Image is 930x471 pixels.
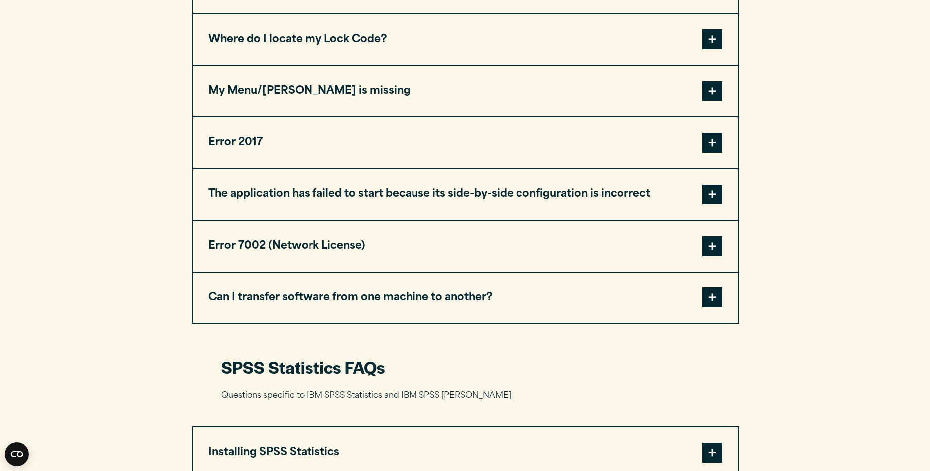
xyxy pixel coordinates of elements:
p: Questions specific to IBM SPSS Statistics and IBM SPSS [PERSON_NAME] [221,389,709,403]
button: Where do I locate my Lock Code? [193,14,738,65]
button: Error 7002 (Network License) [193,221,738,272]
button: The application has failed to start because its side-by-side configuration is incorrect [193,169,738,220]
button: Error 2017 [193,117,738,168]
h2: SPSS Statistics FAQs [221,356,709,378]
button: My Menu/[PERSON_NAME] is missing [193,66,738,116]
button: Open CMP widget [5,442,29,466]
button: Can I transfer software from one machine to another? [193,273,738,323]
